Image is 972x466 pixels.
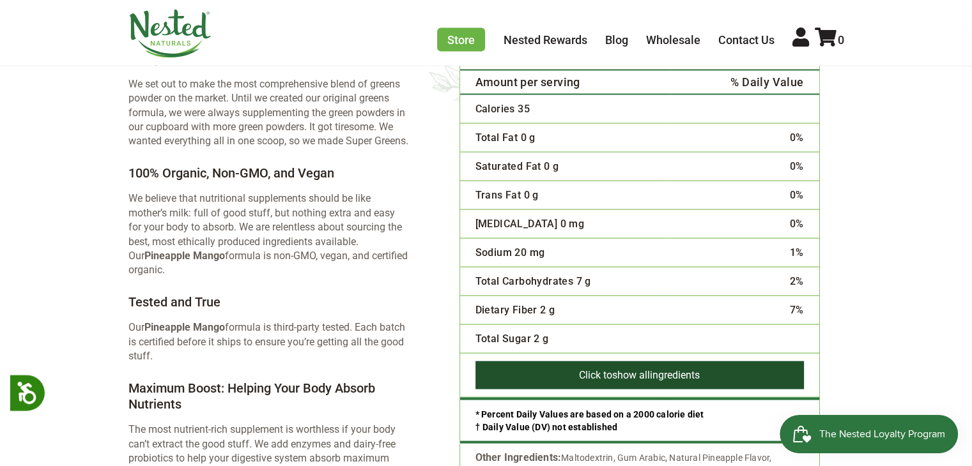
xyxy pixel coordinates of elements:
td: Saturated Fat 0 g [460,153,670,181]
td: 2% [670,267,819,296]
td: Total Carbohydrates 7 g [460,267,670,296]
a: Blog [605,33,628,47]
strong: Pineapple Mango [144,250,225,262]
span: show all [612,369,650,381]
td: Calories 35 [460,94,670,124]
button: Click toshow allingredients [475,361,804,389]
td: 1% [670,239,819,267]
td: Sodium 20 mg [460,239,670,267]
strong: Pineapple Mango [144,321,225,333]
a: Nested Rewards [504,33,587,47]
h4: Tested and True [128,294,408,310]
td: 0% [670,181,819,210]
td: Total Sugar 2 g [460,325,670,354]
p: Our formula is third-party tested. Each batch is certified before it ships to ensure you’re getti... [128,320,408,363]
td: 0% [670,210,819,239]
iframe: Button to open loyalty program pop-up [780,415,959,453]
td: 7% [670,296,819,325]
h4: Maximum Boost: Helping Your Body Absorb Nutrients [128,380,408,412]
td: Trans Fat 0 g [460,181,670,210]
p: We set out to make the most comprehensive blend of greens powder on the market. Until we created ... [128,77,408,149]
p: We believe that nutritional supplements should be like mother’s milk: full of good stuff, but not... [128,192,408,277]
img: Nested Naturals [128,10,212,58]
a: 0 [815,33,844,47]
th: Amount per serving [460,70,670,94]
span: 0 [838,33,844,47]
th: % Daily Value [670,70,819,94]
a: Store [437,28,485,52]
b: Other Ingredients: [475,451,562,463]
div: * Percent Daily Values are based on a 2000 calorie diet † Daily Value (DV) not established [460,398,819,444]
td: Dietary Fiber 2 g [460,296,670,325]
td: Total Fat 0 g [460,124,670,153]
h4: 100% Organic, Non-GMO, and Vegan [128,165,408,181]
td: 0% [670,153,819,181]
td: 0% [670,124,819,153]
td: [MEDICAL_DATA] 0 mg [460,210,670,239]
a: Contact Us [718,33,775,47]
a: Wholesale [646,33,700,47]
